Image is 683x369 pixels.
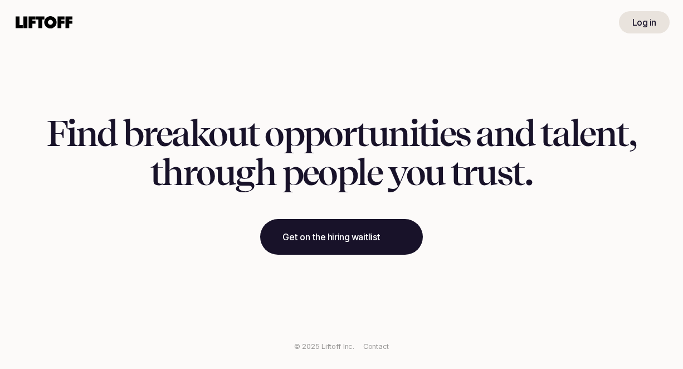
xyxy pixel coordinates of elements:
p: Log in [632,16,656,29]
h1: Find breakout opportunities and talent, through people you trust. [47,114,636,193]
a: Contact [363,342,389,351]
p: © 2025 Liftoff Inc. [294,341,354,352]
a: Log in [619,11,670,33]
a: Get on the hiring waitlist [260,219,423,255]
p: Get on the hiring waitlist [282,230,380,244]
